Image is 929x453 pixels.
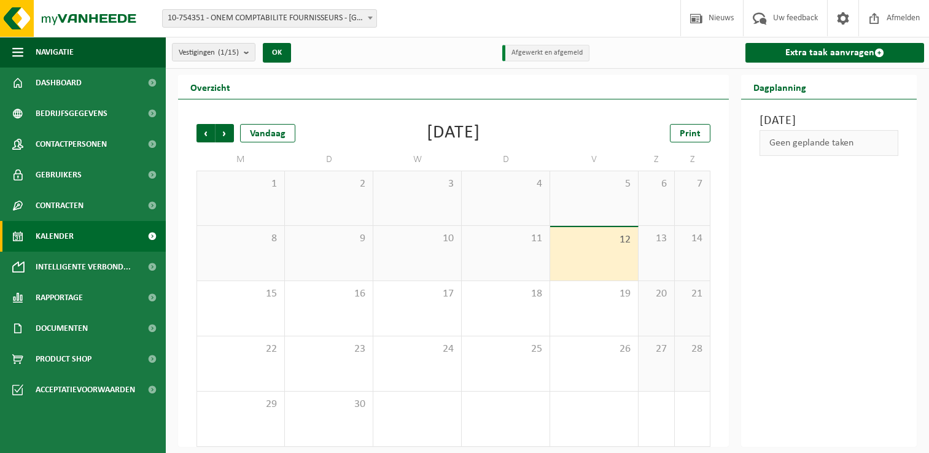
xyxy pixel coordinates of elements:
a: Print [670,124,710,142]
span: 12 [556,233,632,247]
span: Intelligente verbond... [36,252,131,282]
span: 6 [645,177,668,191]
span: 17 [379,287,455,301]
td: V [550,149,639,171]
td: D [462,149,550,171]
span: 24 [379,343,455,356]
span: 7 [681,177,704,191]
span: 5 [556,177,632,191]
span: 10-754351 - ONEM COMPTABILITE FOURNISSEURS - BRUXELLES [162,9,377,28]
span: 25 [468,343,543,356]
div: Geen geplande taken [760,130,898,156]
div: Vandaag [240,124,295,142]
span: Vestigingen [179,44,239,62]
span: 8 [203,232,278,246]
h2: Overzicht [178,75,243,99]
button: Vestigingen(1/15) [172,43,255,61]
span: 16 [291,287,367,301]
span: 20 [645,287,668,301]
span: 14 [681,232,704,246]
span: Contracten [36,190,84,221]
span: 26 [556,343,632,356]
td: Z [675,149,711,171]
h3: [DATE] [760,112,898,130]
span: 3 [379,177,455,191]
h2: Dagplanning [741,75,818,99]
span: 15 [203,287,278,301]
td: M [196,149,285,171]
span: Vorige [196,124,215,142]
span: Gebruikers [36,160,82,190]
span: Volgende [216,124,234,142]
span: 10-754351 - ONEM COMPTABILITE FOURNISSEURS - BRUXELLES [163,10,376,27]
span: 2 [291,177,367,191]
div: [DATE] [427,124,480,142]
span: 21 [681,287,704,301]
span: Acceptatievoorwaarden [36,374,135,405]
span: 1 [203,177,278,191]
span: Rapportage [36,282,83,313]
span: 11 [468,232,543,246]
span: 27 [645,343,668,356]
span: Bedrijfsgegevens [36,98,107,129]
td: Z [639,149,675,171]
span: 29 [203,398,278,411]
span: Product Shop [36,344,91,374]
span: Contactpersonen [36,129,107,160]
td: D [285,149,373,171]
span: 30 [291,398,367,411]
span: 13 [645,232,668,246]
span: Documenten [36,313,88,344]
span: Kalender [36,221,74,252]
span: 9 [291,232,367,246]
span: Navigatie [36,37,74,68]
button: OK [263,43,291,63]
span: 4 [468,177,543,191]
td: W [373,149,462,171]
li: Afgewerkt en afgemeld [502,45,589,61]
span: 19 [556,287,632,301]
count: (1/15) [218,48,239,56]
a: Extra taak aanvragen [745,43,924,63]
span: 10 [379,232,455,246]
span: 22 [203,343,278,356]
span: 28 [681,343,704,356]
span: 18 [468,287,543,301]
span: Print [680,129,701,139]
span: Dashboard [36,68,82,98]
span: 23 [291,343,367,356]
